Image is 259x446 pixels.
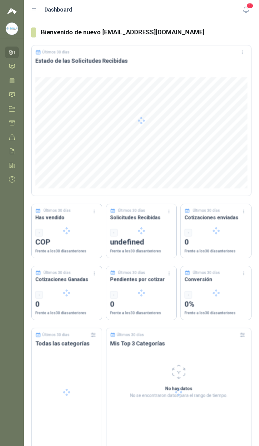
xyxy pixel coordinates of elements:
span: 1 [246,3,253,9]
button: 1 [240,4,251,16]
img: Company Logo [6,23,18,35]
h1: Dashboard [44,5,72,14]
h3: Bienvenido de nuevo [EMAIL_ADDRESS][DOMAIN_NAME] [41,27,251,37]
img: Logo peakr [7,7,17,15]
